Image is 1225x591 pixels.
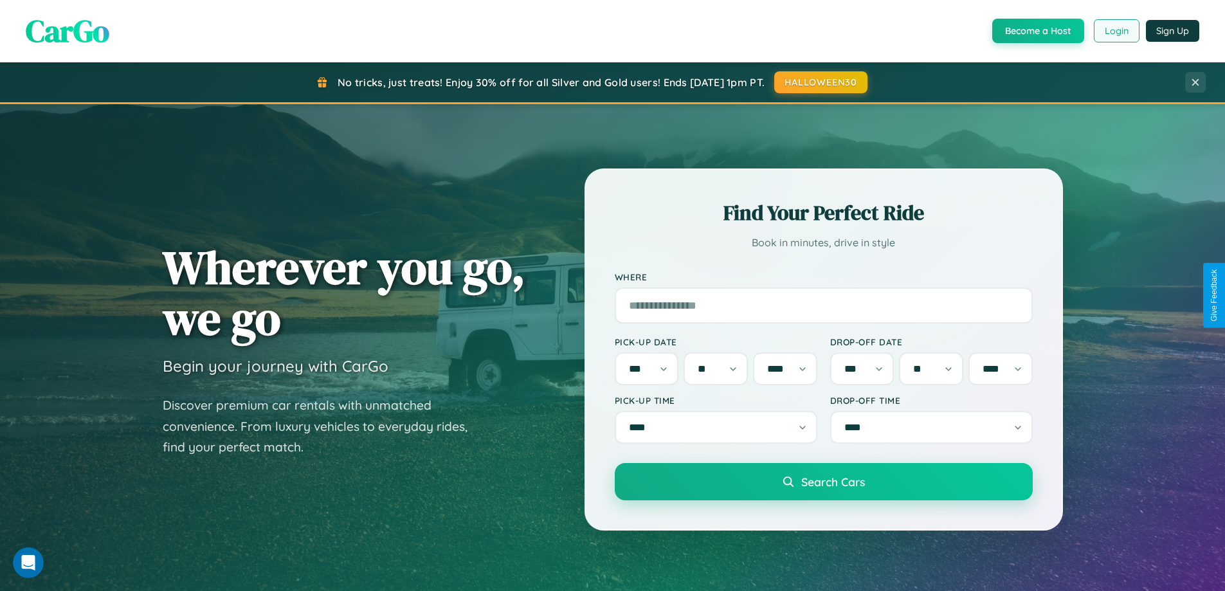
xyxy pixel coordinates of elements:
[26,10,109,52] span: CarGo
[338,76,765,89] span: No tricks, just treats! Enjoy 30% off for all Silver and Gold users! Ends [DATE] 1pm PT.
[830,336,1033,347] label: Drop-off Date
[615,199,1033,227] h2: Find Your Perfect Ride
[615,336,817,347] label: Pick-up Date
[992,19,1084,43] button: Become a Host
[163,356,388,376] h3: Begin your journey with CarGo
[1094,19,1139,42] button: Login
[163,395,484,458] p: Discover premium car rentals with unmatched convenience. From luxury vehicles to everyday rides, ...
[13,547,44,578] iframe: Intercom live chat
[615,463,1033,500] button: Search Cars
[774,71,867,93] button: HALLOWEEN30
[163,242,525,343] h1: Wherever you go, we go
[615,233,1033,252] p: Book in minutes, drive in style
[801,475,865,489] span: Search Cars
[615,395,817,406] label: Pick-up Time
[615,271,1033,282] label: Where
[1146,20,1199,42] button: Sign Up
[1210,269,1219,322] div: Give Feedback
[830,395,1033,406] label: Drop-off Time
